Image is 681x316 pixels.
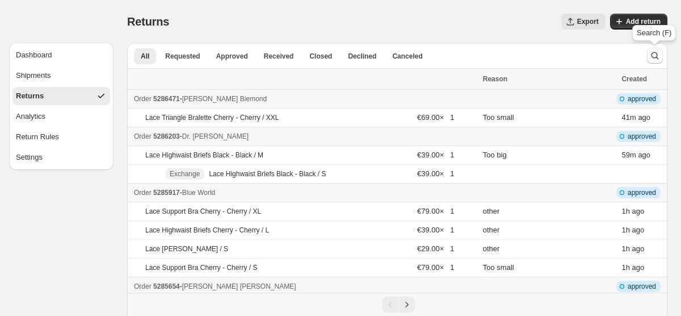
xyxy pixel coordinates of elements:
span: Canceled [392,52,422,61]
span: Requested [165,52,200,61]
button: Shipments [12,66,110,85]
button: Add return [610,14,667,30]
span: €39.00 × 1 [417,151,454,159]
p: Lace Triangle Bralette Cherry - Cherry / XXL [145,113,279,122]
button: Next [399,297,415,313]
div: Analytics [16,111,45,122]
span: Declined [348,52,376,61]
td: ago [618,109,667,127]
span: Approved [216,52,248,61]
span: Order [134,132,152,140]
td: Too big [480,146,619,165]
span: Order [134,95,152,103]
span: Exchange [170,169,200,178]
td: Too small [480,109,619,127]
button: Export [561,14,606,30]
time: Thursday, September 25, 2025 at 10:18:47 AM [621,244,629,253]
td: ago [618,146,667,165]
button: Analytics [12,107,110,126]
button: Return Rules [12,128,110,146]
span: Export [577,17,599,26]
div: - [134,93,476,105]
span: [PERSON_NAME] [PERSON_NAME] [182,282,296,290]
td: other [480,202,619,221]
p: Lace [PERSON_NAME] / S [145,244,228,253]
p: Lace Highwaist Briefs Black - Black / S [209,169,326,178]
span: Order [134,282,152,290]
td: other [480,221,619,240]
p: Lace Support Bra Cherry - Cherry / S [145,263,257,272]
span: Closed [309,52,332,61]
span: €79.00 × 1 [417,207,454,215]
time: Thursday, September 25, 2025 at 10:24:17 AM [621,151,636,159]
td: ago [618,202,667,221]
td: other [480,240,619,259]
span: Reason [483,75,507,83]
span: €69.00 × 1 [417,113,454,122]
div: Dashboard [16,49,52,61]
div: Return Rules [16,131,59,143]
span: Created [621,75,647,83]
span: Dr. [PERSON_NAME] [182,132,249,140]
div: Shipments [16,70,51,81]
span: approved [628,132,656,141]
span: €39.00 × 1 [417,226,454,234]
time: Thursday, September 25, 2025 at 10:18:47 AM [621,207,629,215]
time: Thursday, September 25, 2025 at 10:42:20 AM [621,113,636,122]
span: approved [628,94,656,103]
span: 5286471 [153,95,180,103]
td: ago [618,221,667,240]
span: €39.00 × 1 [417,169,454,178]
td: ago [618,240,667,259]
span: approved [628,282,656,291]
span: 5286203 [153,132,180,140]
nav: Pagination [127,293,667,316]
button: Search and filter results [647,48,663,64]
div: - [134,131,476,142]
span: 5285654 [153,282,180,290]
span: Order [134,189,152,197]
div: - [134,281,476,292]
p: Lace Highwaist Briefs Cherry - Cherry / L [145,226,269,235]
div: Settings [16,152,43,163]
span: All [141,52,149,61]
span: Blue World [182,189,216,197]
span: 5285917 [153,189,180,197]
span: €79.00 × 1 [417,263,454,272]
span: approved [628,188,656,197]
p: Lace Highwaist Briefs Black - Black / M [145,151,263,160]
div: Returns [16,90,44,102]
p: Lace Support Bra Cherry - Cherry / XL [145,207,261,216]
span: [PERSON_NAME] Biemond [182,95,267,103]
td: Too small [480,259,619,277]
time: Thursday, September 25, 2025 at 10:18:47 AM [621,226,629,234]
span: Received [264,52,294,61]
span: Add return [626,17,661,26]
div: - [134,187,476,198]
time: Thursday, September 25, 2025 at 10:18:47 AM [621,263,629,272]
td: ago [618,259,667,277]
button: Dashboard [12,46,110,64]
span: Returns [127,15,169,28]
button: Returns [12,87,110,105]
button: Settings [12,148,110,167]
span: €29.00 × 1 [417,244,454,253]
